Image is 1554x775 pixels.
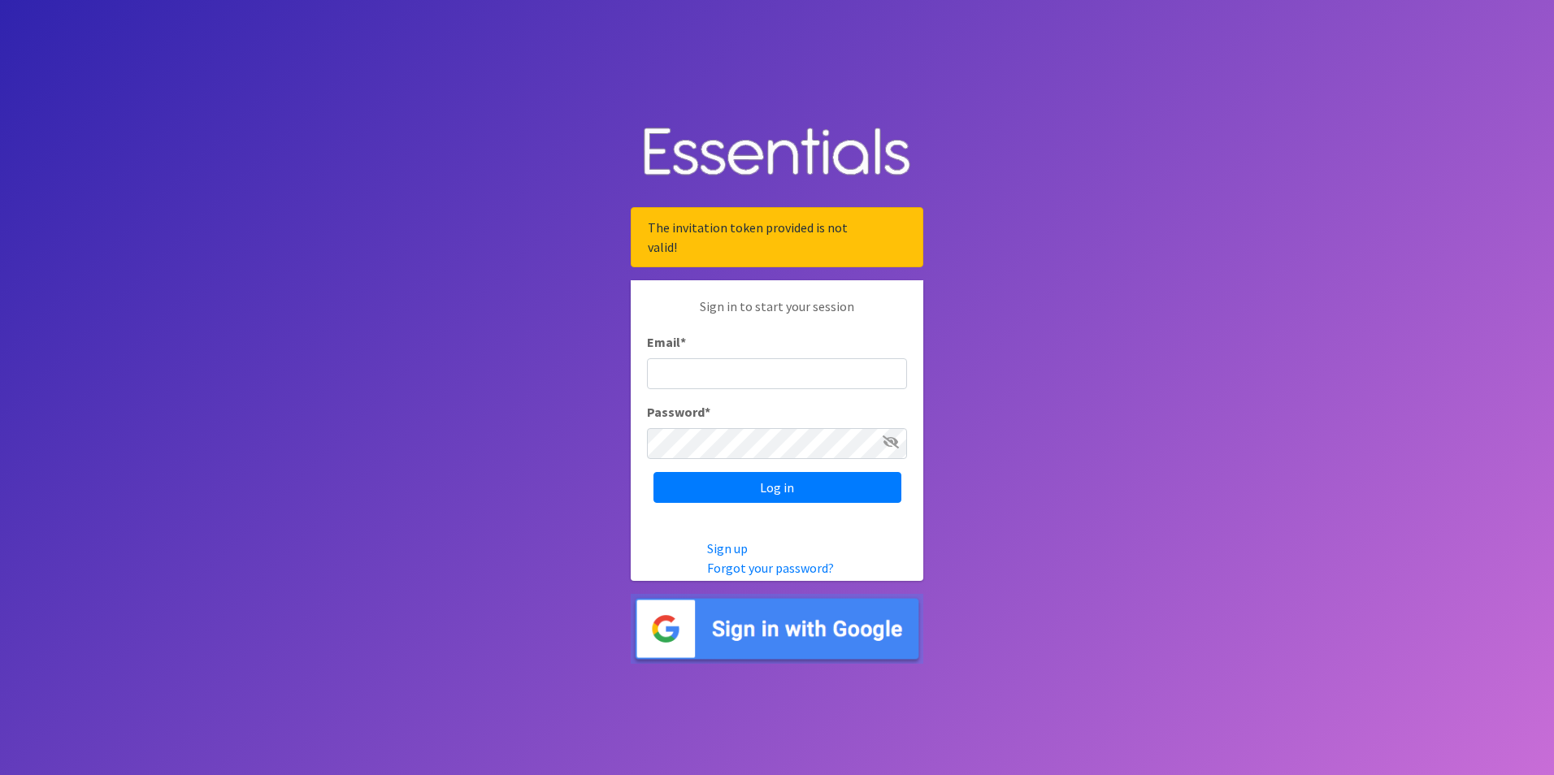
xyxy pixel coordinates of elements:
[707,560,834,576] a: Forgot your password?
[647,332,686,352] label: Email
[707,540,748,556] a: Sign up
[631,111,923,195] img: Human Essentials
[680,334,686,350] abbr: required
[631,207,923,267] div: The invitation token provided is not valid!
[631,594,923,665] img: Sign in with Google
[647,402,710,422] label: Password
[705,404,710,420] abbr: required
[647,297,907,332] p: Sign in to start your session
[653,472,901,503] input: Log in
